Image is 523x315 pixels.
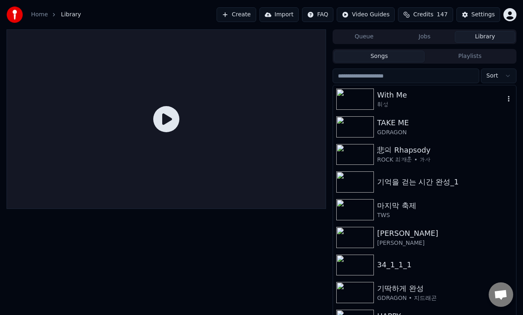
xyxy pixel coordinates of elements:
div: Settings [472,11,495,19]
span: Sort [486,72,498,80]
button: Video Guides [337,7,395,22]
div: TAKE ME [377,117,513,129]
button: Songs [334,51,425,62]
button: Credits147 [398,7,453,22]
div: 기억을 걷는 시간 완성_1 [377,176,513,188]
button: Jobs [394,31,455,43]
button: Settings [456,7,500,22]
div: [PERSON_NAME] [377,228,513,239]
div: ROCK 최재훈 • 가사 [377,156,513,164]
div: 휘성 [377,101,505,109]
button: FAQ [302,7,333,22]
button: Library [455,31,515,43]
div: 마지막 축제 [377,200,513,211]
img: youka [7,7,23,23]
span: 147 [437,11,448,19]
div: TWS [377,211,513,220]
button: Import [259,7,299,22]
button: Create [217,7,256,22]
nav: breadcrumb [31,11,81,19]
div: 悲의 Rhapsody [377,144,513,156]
div: 기딱하게 완성 [377,283,513,294]
a: Home [31,11,48,19]
span: Credits [413,11,433,19]
div: GDRAGON • 지드래곤 [377,294,513,302]
a: 채팅 열기 [489,282,513,307]
div: [PERSON_NAME] [377,239,513,247]
div: GDRAGON [377,129,513,137]
button: Playlists [425,51,515,62]
span: Library [61,11,81,19]
div: With Me [377,89,505,101]
div: 34_1_1_1 [377,259,513,271]
button: Queue [334,31,394,43]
